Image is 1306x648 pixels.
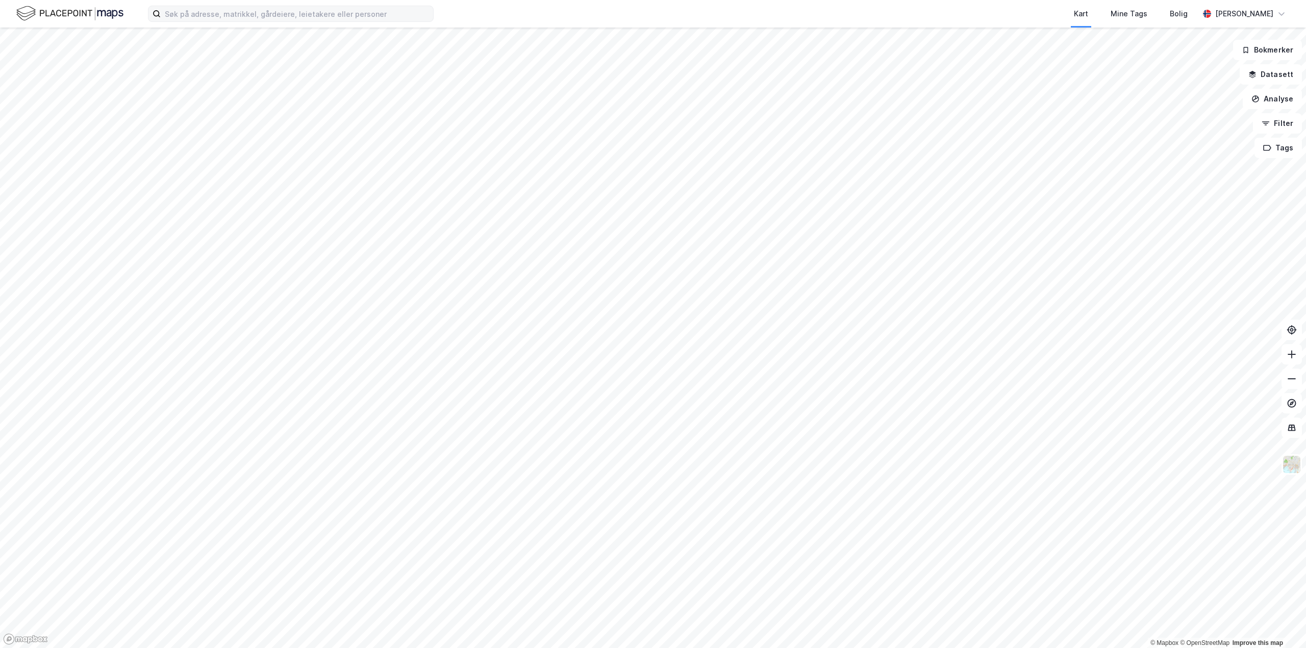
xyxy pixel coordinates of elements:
div: Kart [1074,8,1088,20]
div: Mine Tags [1111,8,1147,20]
iframe: Chat Widget [1255,599,1306,648]
div: Bolig [1170,8,1188,20]
input: Søk på adresse, matrikkel, gårdeiere, leietakere eller personer [161,6,433,21]
div: [PERSON_NAME] [1215,8,1273,20]
div: Kontrollprogram for chat [1255,599,1306,648]
img: logo.f888ab2527a4732fd821a326f86c7f29.svg [16,5,123,22]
